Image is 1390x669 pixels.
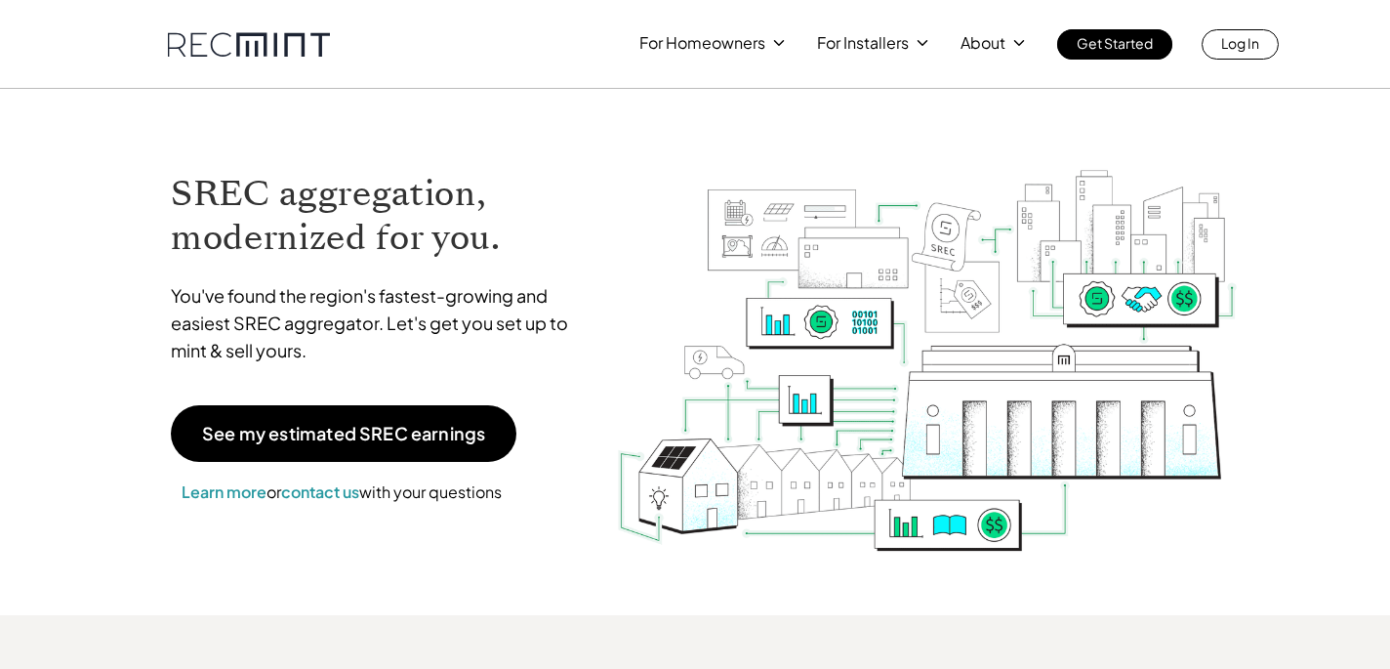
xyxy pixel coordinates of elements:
a: Log In [1202,29,1279,60]
img: RECmint value cycle [616,118,1239,557]
a: See my estimated SREC earnings [171,405,516,462]
h1: SREC aggregation, modernized for you. [171,172,587,260]
a: Learn more [182,481,266,502]
p: About [961,29,1005,57]
p: Log In [1221,29,1259,57]
p: You've found the region's fastest-growing and easiest SREC aggregator. Let's get you set up to mi... [171,282,587,364]
a: contact us [281,481,359,502]
p: For Homeowners [639,29,765,57]
p: For Installers [817,29,909,57]
p: or with your questions [171,480,512,505]
p: Get Started [1077,29,1153,57]
p: See my estimated SREC earnings [202,425,485,442]
a: Get Started [1057,29,1172,60]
